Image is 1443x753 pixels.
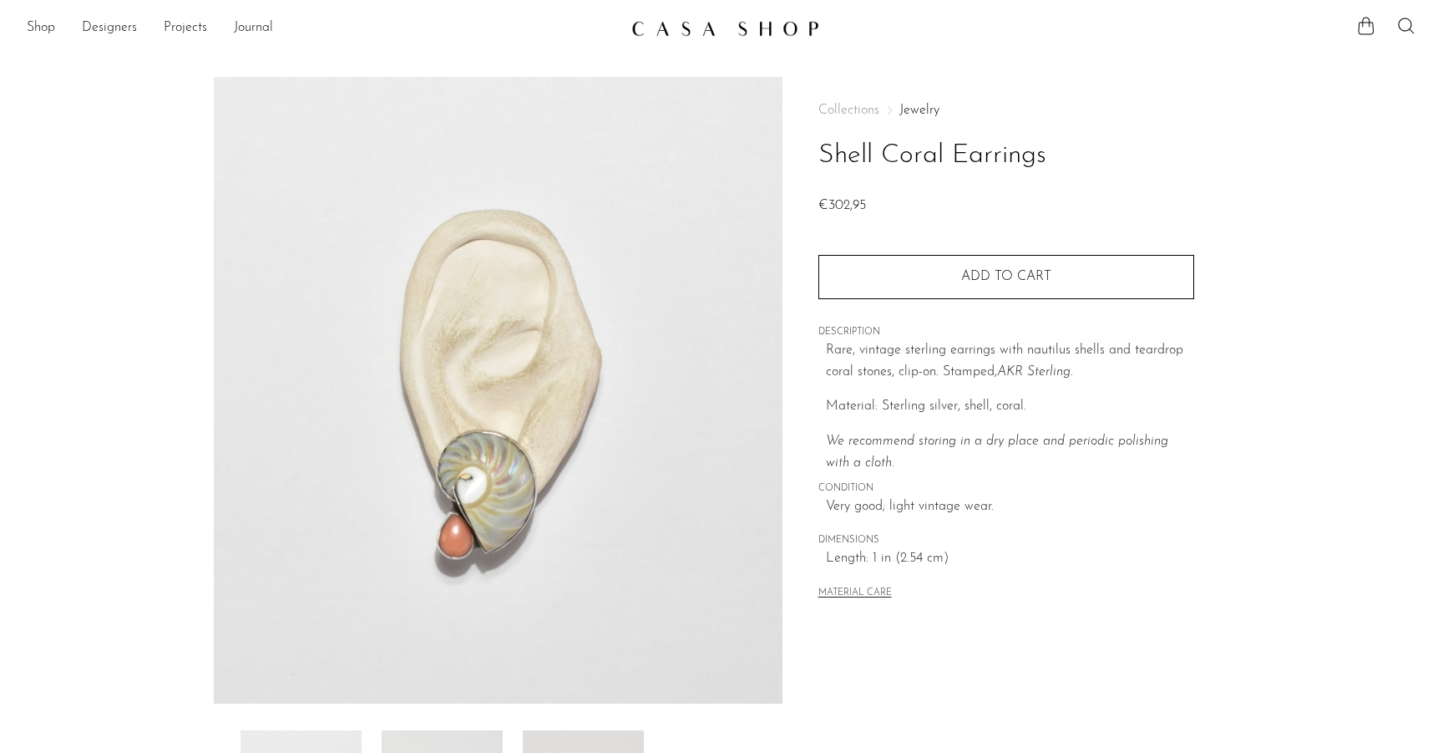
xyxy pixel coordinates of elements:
h1: Shell Coral Earrings [818,135,1194,177]
a: Journal [234,18,273,39]
span: Collections [818,104,879,117]
ul: NEW HEADER MENU [27,14,618,43]
span: Add to cart [961,269,1051,285]
span: Very good; light vintage wear. [826,496,1194,518]
span: DESCRIPTION [818,325,1194,340]
img: Shell Coral Earrings [214,77,782,704]
button: Add to cart [818,255,1194,298]
a: Shop [27,18,55,39]
p: Rare, vintage sterling earrings with nautilus shells and teardrop coral stones, clip-on. Stamped, [826,340,1194,383]
span: €302,95 [818,199,866,212]
span: DIMENSIONS [818,533,1194,548]
i: We recommend storing in a dry place and periodic polishing with a cloth. [826,435,1168,470]
a: Jewelry [899,104,939,117]
p: Material: Sterling silver, shell, coral. [826,396,1194,418]
span: CONDITION [818,481,1194,496]
span: Length: 1 in (2.54 cm) [826,548,1194,570]
em: AKR Sterling. [997,365,1073,379]
a: Designers [82,18,137,39]
nav: Breadcrumbs [818,104,1194,117]
button: MATERIAL CARE [818,588,892,600]
a: Projects [164,18,207,39]
nav: Desktop navigation [27,14,618,43]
